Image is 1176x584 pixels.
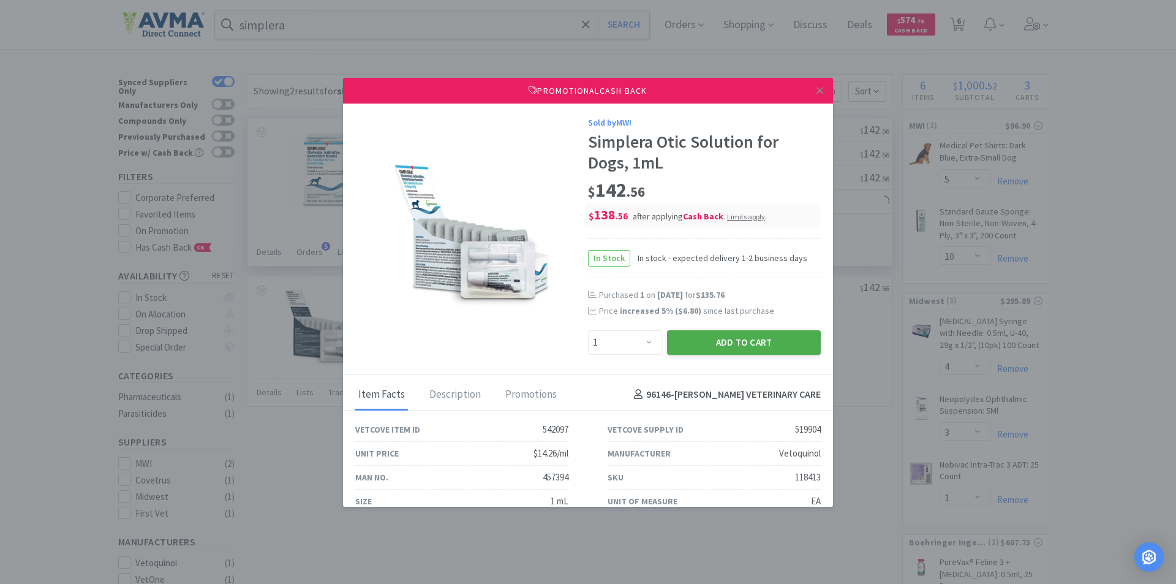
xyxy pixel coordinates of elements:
[355,380,408,411] div: Item Facts
[599,289,821,301] div: Purchased on for
[608,423,684,436] div: Vetcove Supply ID
[727,211,767,222] div: .
[633,211,767,222] span: after applying .
[386,156,557,315] img: 9d9a5eff4aa046c79840e279b20c3ee9_519904.png
[630,251,807,265] span: In stock - expected delivery 1-2 business days
[343,78,833,104] div: Promotional Cash Back
[543,470,568,485] div: 457394
[589,206,628,223] span: 138
[502,380,560,411] div: Promotions
[533,446,568,461] div: $14.26/ml
[620,305,701,316] span: increased 5 % ( )
[727,212,765,221] span: Limits apply
[355,495,372,508] div: Size
[627,183,645,200] span: . 56
[588,178,645,202] span: 142
[640,289,644,300] span: 1
[795,422,821,437] div: 519904
[588,183,595,200] span: $
[608,471,624,484] div: SKU
[355,471,388,484] div: Man No.
[551,494,568,509] div: 1 mL
[588,132,821,173] div: Simplera Otic Solution for Dogs, 1mL
[811,494,821,509] div: EA
[678,305,698,316] span: $6.80
[426,380,484,411] div: Description
[795,470,821,485] div: 118413
[608,447,671,460] div: Manufacturer
[1134,542,1164,572] div: Open Intercom Messenger
[543,422,568,437] div: 542097
[667,330,821,355] button: Add to Cart
[616,210,628,222] span: . 56
[588,116,821,129] div: Sold by MWI
[608,495,677,508] div: Unit of Measure
[599,304,821,317] div: Price since last purchase
[589,210,594,222] span: $
[629,387,821,403] h4: 96146 - [PERSON_NAME] VETERINARY CARE
[696,289,725,300] span: $135.76
[589,251,630,266] span: In Stock
[779,446,821,461] div: Vetoquinol
[355,447,399,460] div: Unit Price
[355,423,420,436] div: Vetcove Item ID
[657,289,683,300] span: [DATE]
[683,211,723,222] i: Cash Back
